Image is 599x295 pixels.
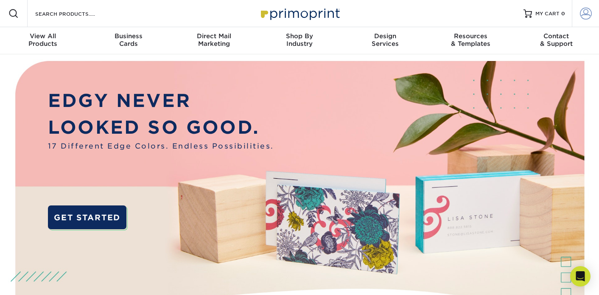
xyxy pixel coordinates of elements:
[513,32,599,48] div: & Support
[171,32,257,40] span: Direct Mail
[48,205,126,229] a: GET STARTED
[86,32,171,40] span: Business
[86,32,171,48] div: Cards
[428,32,514,48] div: & Templates
[34,8,117,19] input: SEARCH PRODUCTS.....
[342,27,428,54] a: DesignServices
[535,10,560,17] span: MY CART
[171,27,257,54] a: Direct MailMarketing
[570,266,591,287] div: Open Intercom Messenger
[171,32,257,48] div: Marketing
[257,27,342,54] a: Shop ByIndustry
[48,141,274,152] span: 17 Different Edge Colors. Endless Possibilities.
[428,32,514,40] span: Resources
[48,87,274,114] p: EDGY NEVER
[257,32,342,48] div: Industry
[342,32,428,48] div: Services
[561,11,565,17] span: 0
[257,4,342,22] img: Primoprint
[428,27,514,54] a: Resources& Templates
[48,114,274,141] p: LOOKED SO GOOD.
[257,32,342,40] span: Shop By
[86,27,171,54] a: BusinessCards
[513,27,599,54] a: Contact& Support
[2,269,72,292] iframe: Google Customer Reviews
[513,32,599,40] span: Contact
[342,32,428,40] span: Design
